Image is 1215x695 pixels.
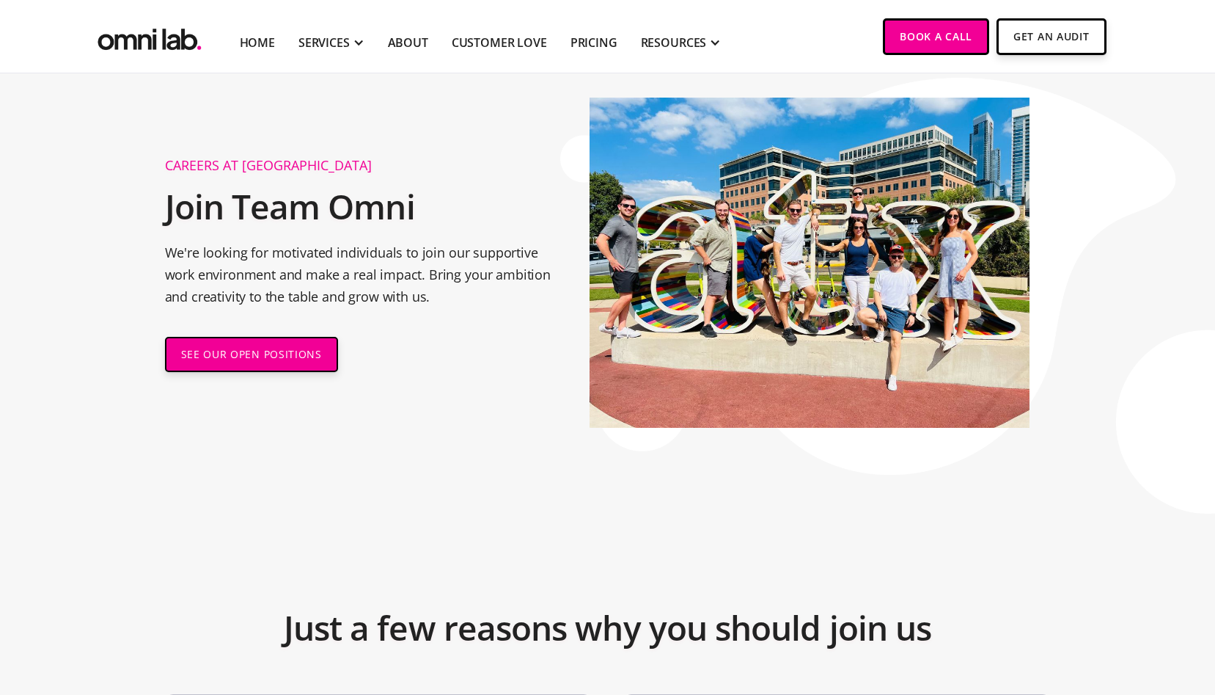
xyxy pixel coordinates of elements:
[951,525,1215,695] iframe: Chat Widget
[95,18,205,54] img: Omni Lab: B2B SaaS Demand Generation Agency
[452,34,547,51] a: Customer Love
[165,241,568,308] p: We're looking for motivated individuals to join our supportive work environment and make a real i...
[570,34,617,51] a: Pricing
[165,179,568,234] h2: Join Team Omni
[165,599,1051,658] h2: Just a few reasons why you should join us
[641,34,707,51] div: RESOURCES
[95,18,205,54] a: home
[240,34,275,51] a: Home
[996,18,1106,55] a: Get An Audit
[165,159,568,172] h1: Careers at [GEOGRAPHIC_DATA]
[883,18,989,55] a: Book a Call
[388,34,428,51] a: About
[165,337,338,372] a: SEE OUR OPEN POSITIONS
[298,34,350,51] div: SERVICES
